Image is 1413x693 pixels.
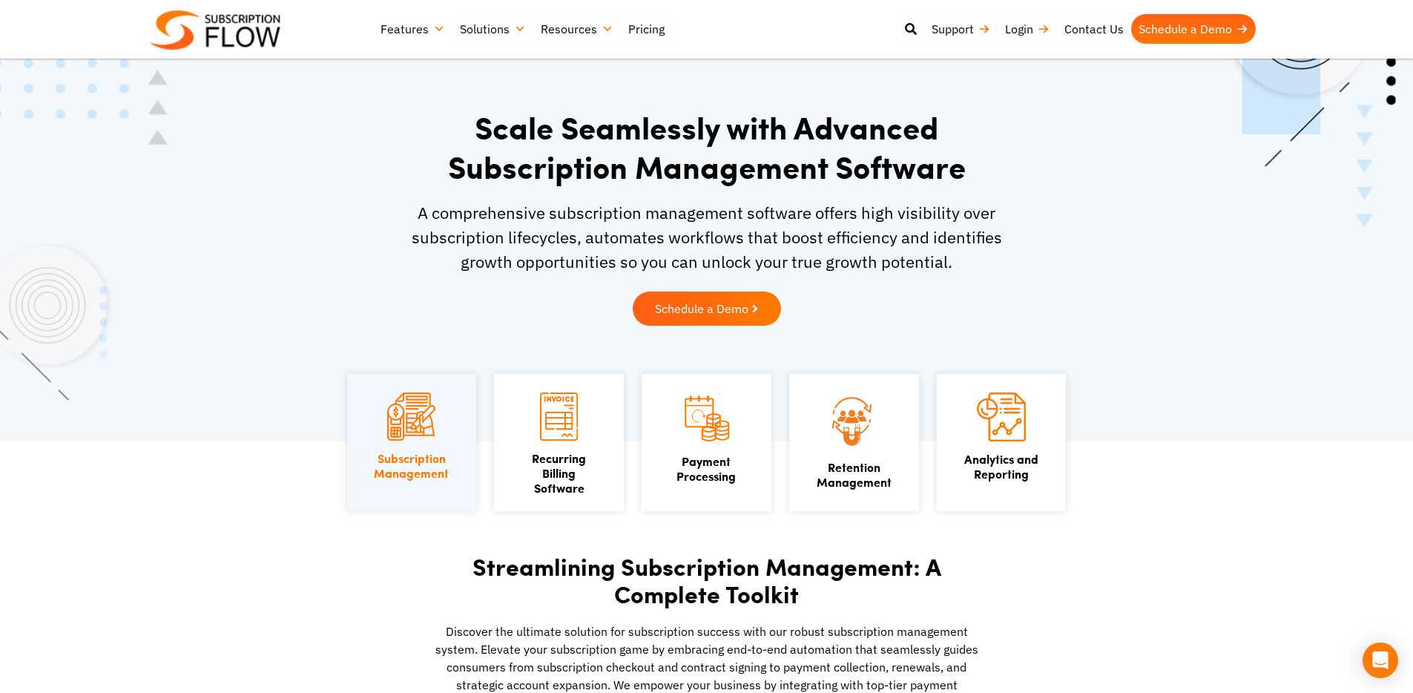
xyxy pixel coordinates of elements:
[964,450,1038,482] a: Analytics andReporting
[811,393,897,449] img: Retention Management icon
[977,393,1026,441] img: Analytics and Reporting icon
[924,14,998,44] a: Support
[532,450,586,496] a: Recurring Billing Software
[374,450,449,482] a: SubscriptionManagement
[387,393,435,441] img: Subscription Management icon
[633,292,781,326] a: Schedule a Demo
[399,108,1015,185] h1: Scale Seamlessly with Advanced Subscription Management Software
[399,200,1015,274] p: A comprehensive subscription management software offers high visibility over subscription lifecyc...
[1363,643,1398,678] div: Open Intercom Messenger
[1057,14,1131,44] a: Contact Us
[533,14,621,44] a: Resources
[676,453,736,485] a: PaymentProcessing
[682,393,731,444] img: Payment Processing icon
[817,459,892,490] a: Retention Management
[998,14,1057,44] a: Login
[540,393,578,441] img: Recurring Billing Software icon
[373,14,452,44] a: Features
[655,303,748,315] span: Schedule a Demo
[621,14,672,44] a: Pricing
[432,553,981,608] h2: Streamlining Subscription Management: A Complete Toolkit
[1131,14,1256,44] a: Schedule a Demo
[151,10,280,50] img: Subscriptionflow
[452,14,533,44] a: Solutions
